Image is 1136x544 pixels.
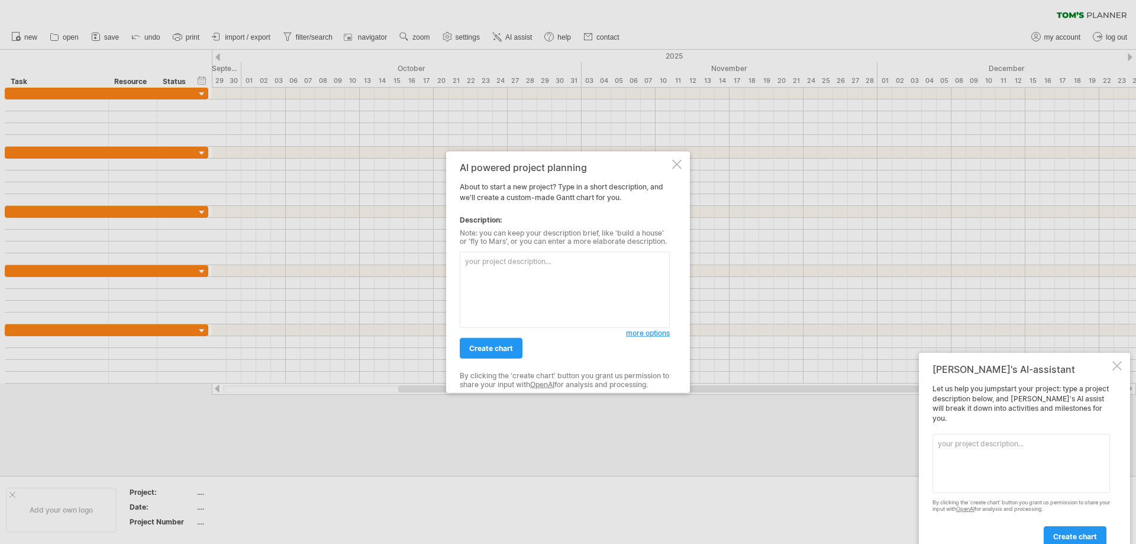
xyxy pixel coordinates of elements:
a: create chart [460,338,522,359]
span: create chart [469,344,513,353]
div: AI powered project planning [460,162,670,172]
div: [PERSON_NAME]'s AI-assistant [932,363,1110,375]
div: By clicking the 'create chart' button you grant us permission to share your input with for analys... [460,372,670,389]
div: By clicking the 'create chart' button you grant us permission to share your input with for analys... [932,500,1110,513]
a: OpenAI [530,379,554,388]
div: Note: you can keep your description brief, like 'build a house' or 'fly to Mars', or you can ente... [460,228,670,246]
div: About to start a new project? Type in a short description, and we'll create a custom-made Gantt c... [460,162,670,382]
span: create chart [1053,532,1097,541]
span: more options [626,329,670,337]
a: more options [626,328,670,339]
div: Description: [460,214,670,225]
a: OpenAI [956,506,974,512]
